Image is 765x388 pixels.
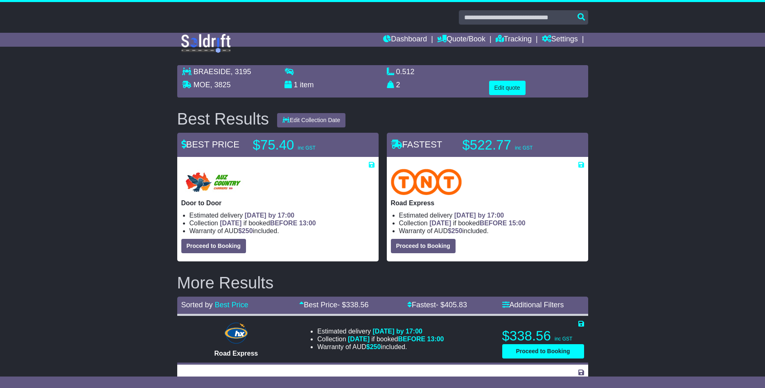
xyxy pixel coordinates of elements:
span: 250 [370,343,381,350]
p: Door to Door [181,199,375,207]
a: Fastest- $405.83 [407,301,467,309]
a: Quote/Book [437,33,485,47]
span: [DATE] [220,220,241,227]
span: BEST PRICE [181,139,239,150]
a: Additional Filters [502,301,564,309]
span: [DATE] by 17:00 [372,328,422,335]
a: Best Price [215,301,248,309]
button: Proceed to Booking [391,239,456,253]
img: TNT Domestic: Road Express [391,169,462,195]
li: Collection [399,219,584,227]
li: Collection [317,335,444,343]
img: Auz Country Carriers: Door to Door [181,169,244,195]
span: 405.83 [445,301,467,309]
span: BEFORE [480,220,507,227]
button: Edit quote [489,81,526,95]
span: $ [366,343,381,350]
span: [DATE] by 17:00 [454,212,504,219]
span: inc GST [555,336,572,342]
a: Tracking [496,33,532,47]
span: Sorted by [181,301,213,309]
span: [DATE] [429,220,451,227]
span: Road Express [214,350,258,357]
span: - $ [337,301,368,309]
span: 1 [294,81,298,89]
span: [DATE] [348,336,370,343]
span: - $ [436,301,467,309]
span: 15:00 [509,220,526,227]
span: 2 [396,81,400,89]
span: inc GST [298,145,316,151]
span: if booked [220,220,316,227]
li: Collection [190,219,375,227]
a: Best Price- $338.56 [299,301,368,309]
span: if booked [429,220,525,227]
span: inc GST [515,145,533,151]
span: BEFORE [270,220,298,227]
button: Proceed to Booking [502,344,584,359]
li: Estimated delivery [190,211,375,219]
span: if booked [348,336,444,343]
button: Proceed to Booking [181,239,246,253]
p: $522.77 [463,137,565,153]
h2: More Results [177,274,588,292]
p: $338.56 [502,328,584,344]
li: Warranty of AUD included. [399,227,584,235]
span: 250 [451,227,463,234]
span: BRAESIDE [194,68,231,76]
span: 338.56 [346,301,368,309]
img: Hunter Express: Road Express [223,321,250,345]
span: MOE [194,81,210,89]
span: FASTEST [391,139,442,150]
li: Estimated delivery [317,376,444,384]
span: 13:00 [427,336,444,343]
span: $ [448,227,463,234]
span: , 3825 [210,81,231,89]
button: Edit Collection Date [277,113,345,127]
span: 0.512 [396,68,415,76]
a: Settings [542,33,578,47]
div: Best Results [173,110,273,128]
span: item [300,81,314,89]
span: [DATE] by 17:00 [245,212,295,219]
p: Road Express [391,199,584,207]
span: BEFORE [398,336,425,343]
p: $75.40 [253,137,355,153]
span: $ [238,227,253,234]
li: Warranty of AUD included. [190,227,375,235]
li: Warranty of AUD included. [317,343,444,351]
li: Estimated delivery [317,327,444,335]
a: Dashboard [383,33,427,47]
span: 13:00 [299,220,316,227]
span: , 3195 [231,68,251,76]
span: 250 [242,227,253,234]
li: Estimated delivery [399,211,584,219]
